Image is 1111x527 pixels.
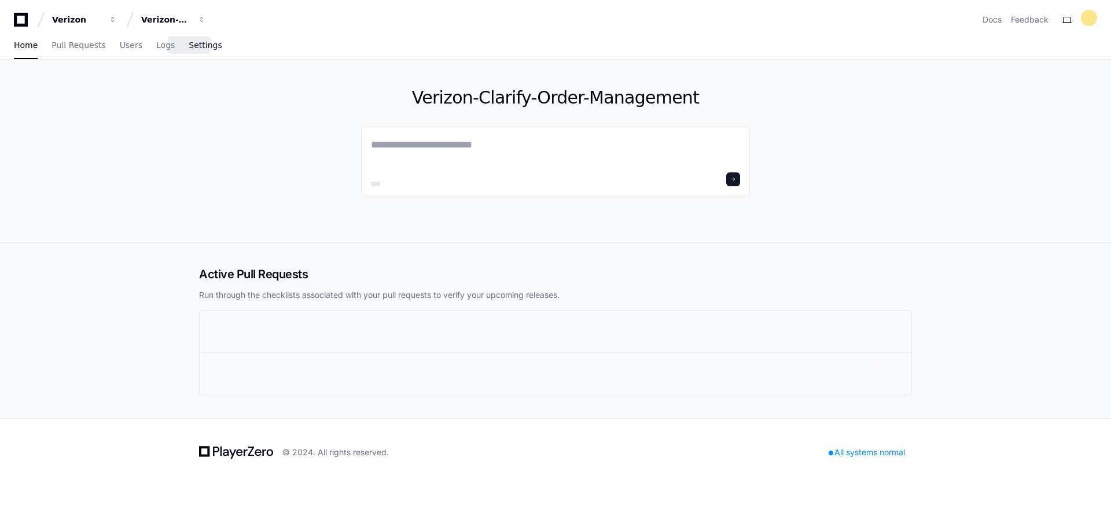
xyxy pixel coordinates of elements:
[361,87,750,108] h1: Verizon-Clarify-Order-Management
[156,42,175,49] span: Logs
[47,9,122,30] button: Verizon
[120,42,142,49] span: Users
[983,14,1002,25] a: Docs
[282,447,389,458] div: © 2024. All rights reserved.
[14,32,38,59] a: Home
[137,9,211,30] button: Verizon-Clarify-Order-Management
[141,14,191,25] div: Verizon-Clarify-Order-Management
[199,266,912,282] h2: Active Pull Requests
[189,32,222,59] a: Settings
[199,289,912,301] p: Run through the checklists associated with your pull requests to verify your upcoming releases.
[51,32,105,59] a: Pull Requests
[822,444,912,460] div: All systems normal
[120,32,142,59] a: Users
[14,42,38,49] span: Home
[1011,14,1049,25] button: Feedback
[52,14,102,25] div: Verizon
[189,42,222,49] span: Settings
[51,42,105,49] span: Pull Requests
[156,32,175,59] a: Logs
